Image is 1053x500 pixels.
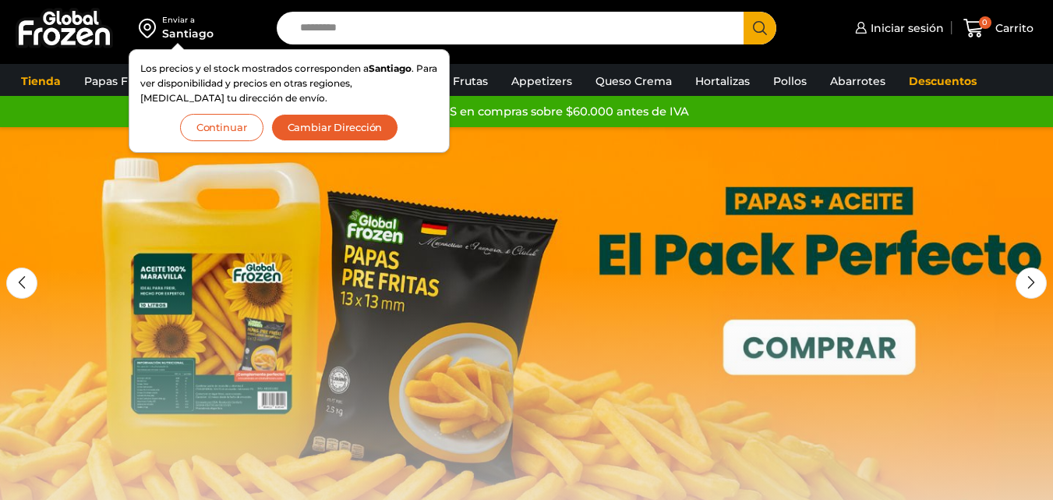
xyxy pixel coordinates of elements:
[822,66,893,96] a: Abarrotes
[867,20,944,36] span: Iniciar sesión
[504,66,580,96] a: Appetizers
[369,62,412,74] strong: Santiago
[991,20,1034,36] span: Carrito
[162,26,214,41] div: Santiago
[979,16,991,29] span: 0
[744,12,776,44] button: Search button
[140,61,438,106] p: Los precios y el stock mostrados corresponden a . Para ver disponibilidad y precios en otras regi...
[180,114,263,141] button: Continuar
[959,10,1037,47] a: 0 Carrito
[13,66,69,96] a: Tienda
[162,15,214,26] div: Enviar a
[901,66,984,96] a: Descuentos
[765,66,814,96] a: Pollos
[588,66,680,96] a: Queso Crema
[687,66,758,96] a: Hortalizas
[851,12,944,44] a: Iniciar sesión
[271,114,399,141] button: Cambiar Dirección
[139,15,162,41] img: address-field-icon.svg
[76,66,160,96] a: Papas Fritas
